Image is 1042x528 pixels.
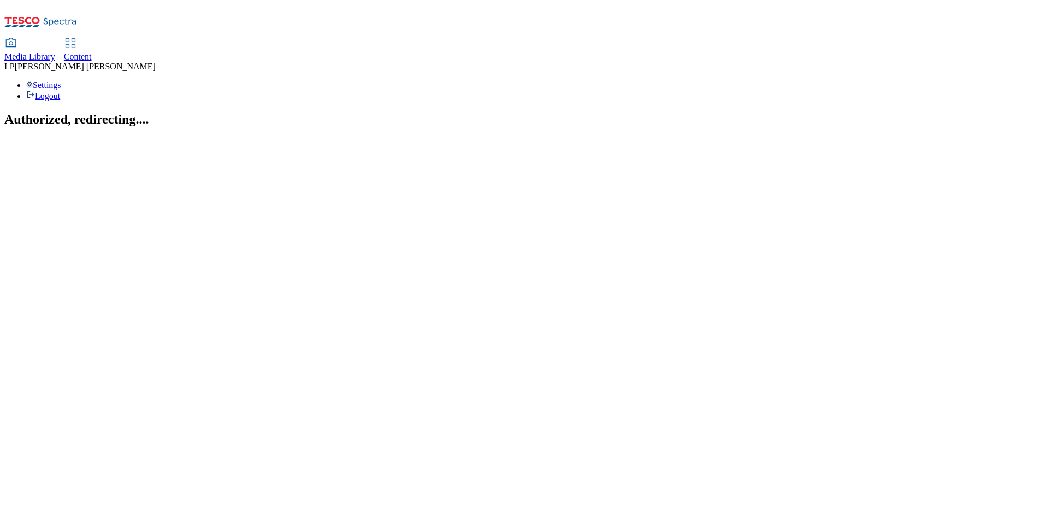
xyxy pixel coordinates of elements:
span: LP [4,62,15,71]
span: [PERSON_NAME] [PERSON_NAME] [15,62,156,71]
a: Content [64,39,92,62]
a: Logout [26,91,60,101]
a: Media Library [4,39,55,62]
span: Content [64,52,92,61]
h2: Authorized, redirecting.... [4,112,1038,127]
a: Settings [26,80,61,90]
span: Media Library [4,52,55,61]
